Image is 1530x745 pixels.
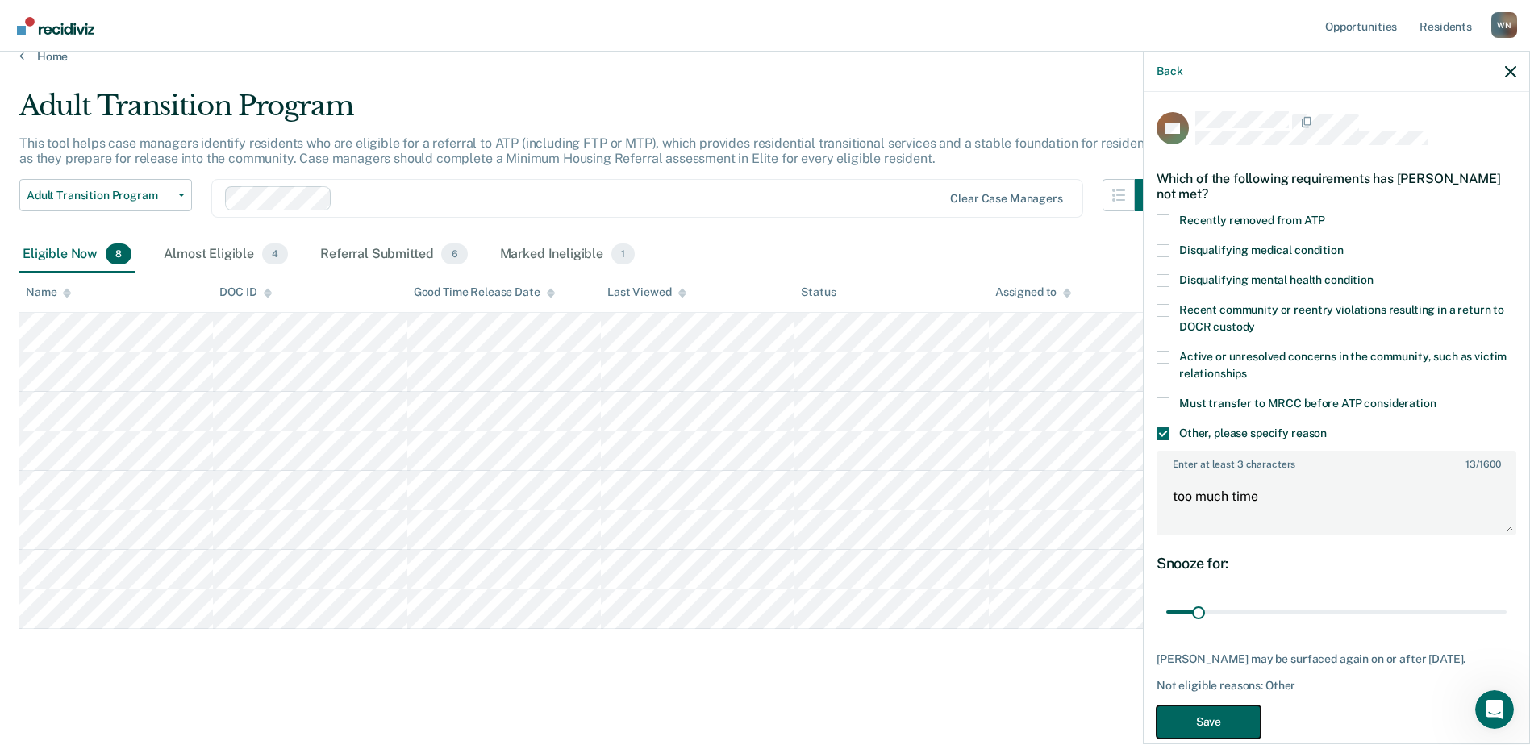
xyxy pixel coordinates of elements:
[262,243,288,264] span: 4
[19,49,1511,64] a: Home
[1158,452,1515,470] label: Enter at least 3 characters
[1491,12,1517,38] div: W N
[19,135,1155,166] p: This tool helps case managers identify residents who are eligible for a referral to ATP (includin...
[19,89,1167,135] div: Adult Transition Program
[1179,427,1327,439] span: Other, please specify reason
[161,237,291,273] div: Almost Eligible
[1157,158,1516,214] div: Which of the following requirements has [PERSON_NAME] not met?
[995,285,1071,299] div: Assigned to
[497,237,639,273] div: Marked Ineligible
[1475,690,1514,729] iframe: Intercom live chat
[1157,705,1261,739] button: Save
[1465,459,1500,470] span: / 1600
[1157,652,1516,666] div: [PERSON_NAME] may be surfaced again on or after [DATE].
[1179,303,1504,333] span: Recent community or reentry violations resulting in a return to DOCR custody
[19,237,135,273] div: Eligible Now
[1491,12,1517,38] button: Profile dropdown button
[1179,273,1374,286] span: Disqualifying mental health condition
[607,285,686,299] div: Last Viewed
[106,243,131,264] span: 8
[27,189,172,202] span: Adult Transition Program
[1465,459,1476,470] span: 13
[801,285,836,299] div: Status
[317,237,470,273] div: Referral Submitted
[441,243,467,264] span: 6
[414,285,555,299] div: Good Time Release Date
[1179,397,1436,410] span: Must transfer to MRCC before ATP consideration
[1157,555,1516,572] div: Snooze for:
[26,285,71,299] div: Name
[219,285,271,299] div: DOC ID
[950,192,1062,206] div: Clear case managers
[1157,679,1516,693] div: Not eligible reasons: Other
[1179,214,1325,227] span: Recently removed from ATP
[1179,350,1507,380] span: Active or unresolved concerns in the community, such as victim relationships
[1179,243,1344,256] span: Disqualifying medical condition
[611,243,635,264] span: 1
[1157,65,1182,78] button: Back
[17,17,94,35] img: Recidiviz
[1158,474,1515,534] textarea: too much time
